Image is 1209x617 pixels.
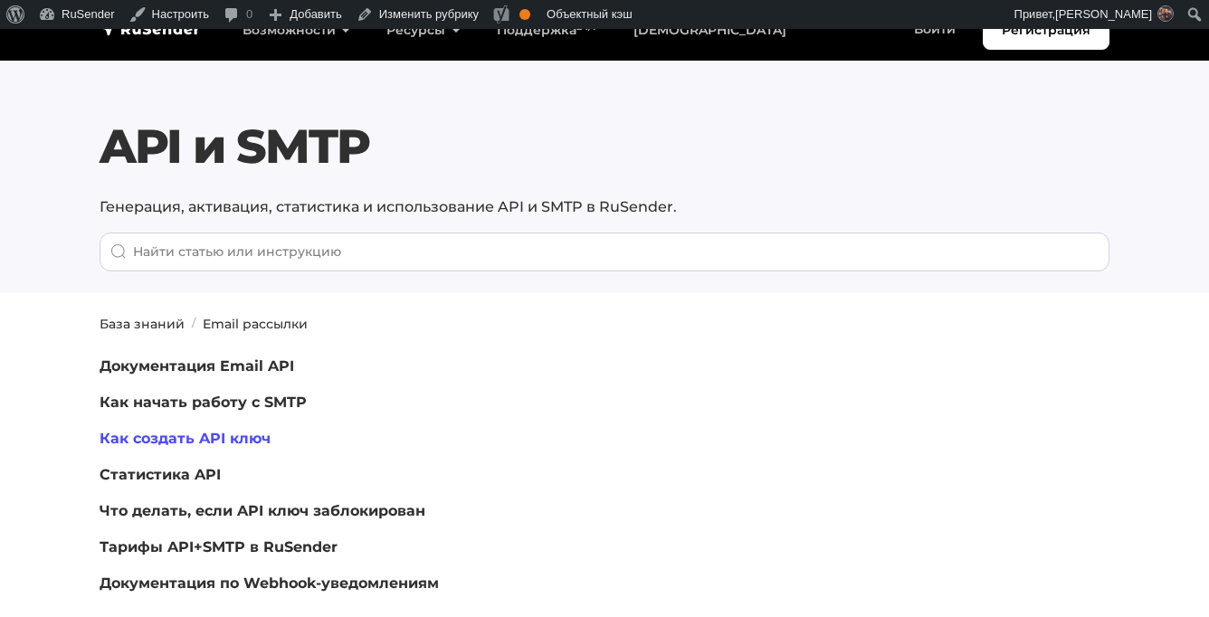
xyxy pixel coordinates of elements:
[519,9,530,20] div: OK
[100,502,425,519] a: Что делать, если API ключ заблокирован
[1055,7,1152,21] span: [PERSON_NAME]
[615,12,804,49] a: [DEMOGRAPHIC_DATA]
[100,233,1109,271] input: When autocomplete results are available use up and down arrows to review and enter to go to the d...
[896,11,974,48] a: Войти
[89,315,1120,334] nav: breadcrumb
[100,357,294,375] a: Документация Email API
[100,538,338,555] a: Тарифы API+SMTP в RuSender
[100,20,201,38] img: RuSender
[100,430,271,447] a: Как создать API ключ
[100,316,185,332] a: База знаний
[576,21,597,33] sup: 24/7
[479,12,615,49] a: Поддержка24/7
[100,574,439,592] a: Документация по Webhook-уведомлениям
[203,316,308,332] a: Email рассылки
[100,394,307,411] a: Как начать работу с SMTP
[100,119,1109,175] h1: API и SMTP
[983,11,1109,50] a: Регистрация
[100,466,221,483] a: Статистика API
[110,243,127,260] img: Поиск
[368,12,478,49] a: Ресурсы
[224,12,368,49] a: Возможности
[100,196,1109,218] p: Генерация, активация, статистика и использование API и SMTP в RuSender.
